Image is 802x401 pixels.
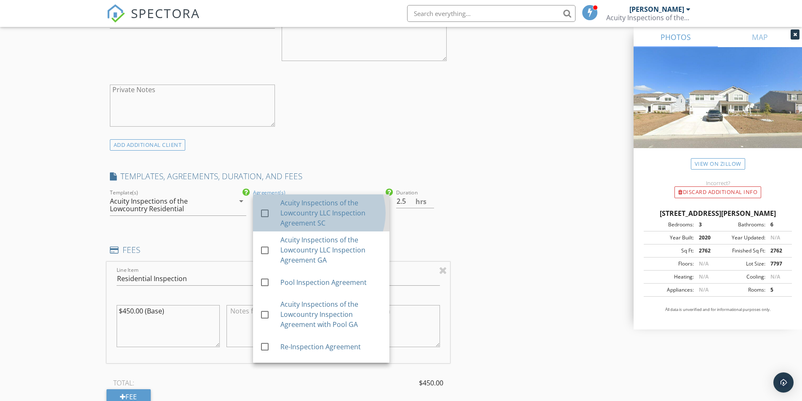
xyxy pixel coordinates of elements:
div: Acuity Inspections of the Lowcountry Residential [110,197,222,212]
span: hrs [416,198,426,205]
div: Acuity Inspections of the Lowcountry LLC Inspection Agreement SC [280,198,382,228]
img: The Best Home Inspection Software - Spectora [107,4,125,23]
div: Heating: [646,273,694,281]
div: Incorrect? [634,180,802,186]
div: Pool Inspection Agreement [280,277,382,287]
i: arrow_drop_down [236,196,246,206]
div: Floors: [646,260,694,268]
input: 0.0 [396,194,434,208]
div: Lot Size: [718,260,765,268]
div: 2762 [694,247,718,255]
div: Acuity Inspections of the Lowcountry LLC Inspection Agreement GA [280,235,382,265]
a: View on Zillow [691,158,745,170]
div: Sq Ft: [646,247,694,255]
div: Acuity Inspections of the Lowcountry Inspection Agreement with Pool GA [280,299,382,329]
div: 5 [765,286,789,294]
span: SPECTORA [131,4,200,22]
a: MAP [718,27,802,47]
div: Open Intercom Messenger [773,372,794,393]
div: 6 [765,221,789,228]
div: Finished Sq Ft: [718,247,765,255]
div: 3 [694,221,718,228]
a: SPECTORA [107,11,200,29]
div: Year Built: [646,234,694,242]
img: streetview [634,47,802,168]
div: Acuity Inspections of the Lowcountry [606,13,690,22]
h4: FEES [110,244,447,255]
div: [PERSON_NAME] [629,5,684,13]
p: All data is unverified and for informational purposes only. [644,307,792,313]
span: N/A [699,273,709,280]
div: Year Updated: [718,234,765,242]
div: Discard Additional info [674,186,761,198]
div: Bedrooms: [646,221,694,228]
div: 2762 [765,247,789,255]
span: TOTAL: [113,378,134,388]
div: ADD ADDITIONAL client [110,139,186,151]
span: $450.00 [419,378,443,388]
div: 7797 [765,260,789,268]
h4: TEMPLATES, AGREEMENTS, DURATION, AND FEES [110,171,447,182]
div: 2020 [694,234,718,242]
div: Cooling: [718,273,765,281]
div: Bathrooms: [718,221,765,228]
div: Re-Inspection Agreement [280,342,382,352]
span: N/A [699,260,709,267]
div: Rooms: [718,286,765,294]
span: N/A [770,273,780,280]
span: N/A [699,286,709,293]
div: Appliances: [646,286,694,294]
input: Search everything... [407,5,576,22]
span: N/A [770,234,780,241]
a: PHOTOS [634,27,718,47]
div: [STREET_ADDRESS][PERSON_NAME] [644,208,792,218]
